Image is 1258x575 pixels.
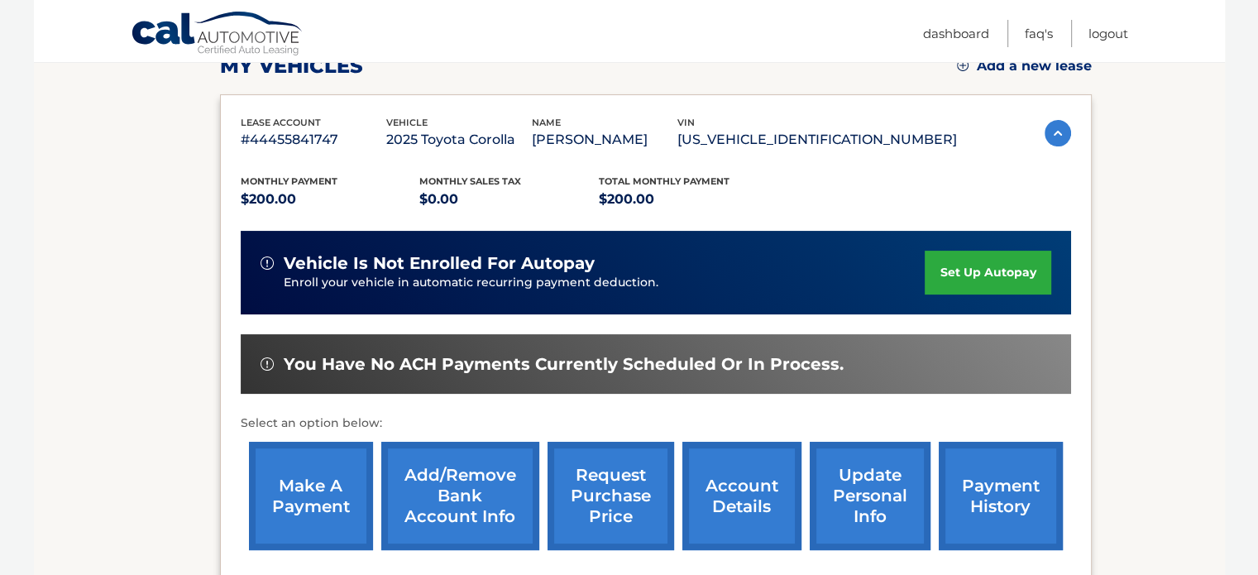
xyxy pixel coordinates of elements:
[532,128,677,151] p: [PERSON_NAME]
[532,117,561,128] span: name
[599,175,729,187] span: Total Monthly Payment
[1045,120,1071,146] img: accordion-active.svg
[386,117,428,128] span: vehicle
[419,175,521,187] span: Monthly sales Tax
[241,128,386,151] p: #44455841747
[939,442,1063,550] a: payment history
[957,60,969,71] img: add.svg
[241,414,1071,434] p: Select an option below:
[261,256,274,270] img: alert-white.svg
[599,188,778,211] p: $200.00
[261,357,274,371] img: alert-white.svg
[1025,20,1053,47] a: FAQ's
[284,274,926,292] p: Enroll your vehicle in automatic recurring payment deduction.
[419,188,599,211] p: $0.00
[682,442,801,550] a: account details
[548,442,674,550] a: request purchase price
[284,354,844,375] span: You have no ACH payments currently scheduled or in process.
[810,442,930,550] a: update personal info
[241,117,321,128] span: lease account
[957,58,1092,74] a: Add a new lease
[220,54,363,79] h2: my vehicles
[241,175,337,187] span: Monthly Payment
[1088,20,1128,47] a: Logout
[925,251,1050,295] a: set up autopay
[923,20,989,47] a: Dashboard
[249,442,373,550] a: make a payment
[677,117,695,128] span: vin
[284,253,595,274] span: vehicle is not enrolled for autopay
[677,128,957,151] p: [US_VEHICLE_IDENTIFICATION_NUMBER]
[381,442,539,550] a: Add/Remove bank account info
[386,128,532,151] p: 2025 Toyota Corolla
[241,188,420,211] p: $200.00
[131,11,304,59] a: Cal Automotive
